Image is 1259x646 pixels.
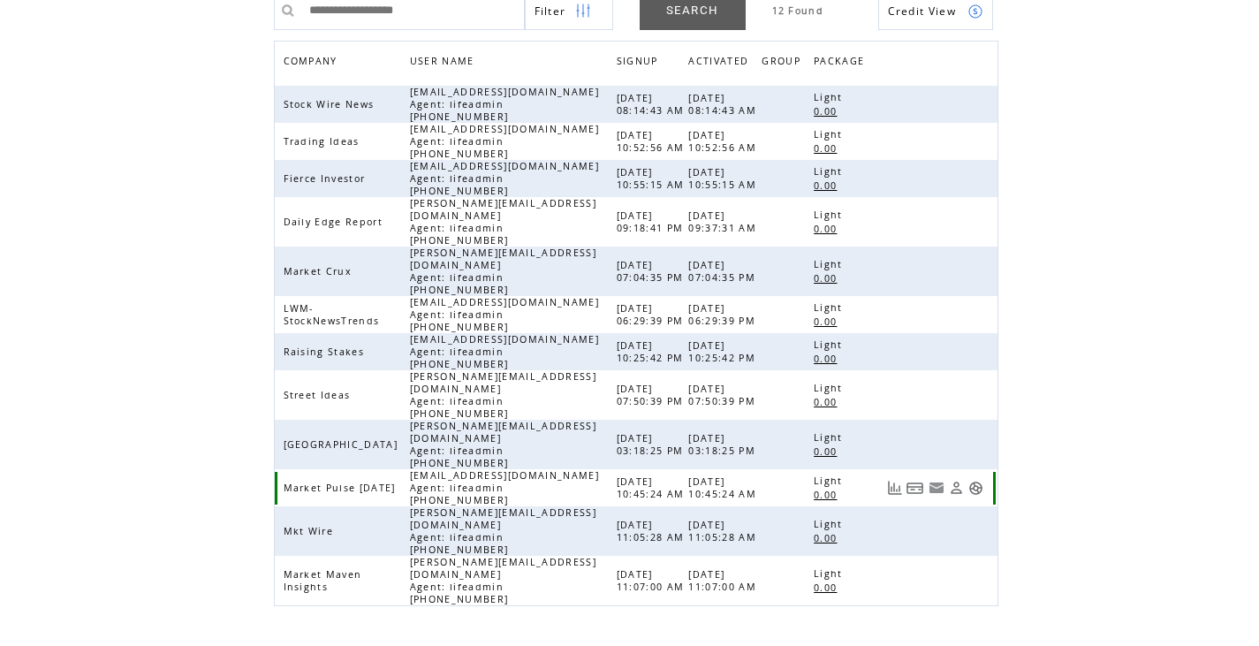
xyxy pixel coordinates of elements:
[688,166,761,191] span: [DATE] 10:55:15 AM
[617,129,689,154] span: [DATE] 10:52:56 AM
[617,209,688,234] span: [DATE] 09:18:41 PM
[535,4,566,19] span: Show filters
[814,91,847,103] span: Light
[929,480,944,496] a: Resend welcome email to this user
[688,209,761,234] span: [DATE] 09:37:31 AM
[688,383,760,407] span: [DATE] 07:50:39 PM
[284,172,370,185] span: Fierce Investor
[688,50,753,76] span: ACTIVATED
[814,580,846,595] a: 0.00
[688,568,761,593] span: [DATE] 11:07:00 AM
[814,105,841,118] span: 0.00
[814,351,846,366] a: 0.00
[688,339,760,364] span: [DATE] 10:25:42 PM
[814,258,847,270] span: Light
[284,50,342,76] span: COMPANY
[814,530,846,545] a: 0.00
[284,302,384,327] span: LWM-StockNewsTrends
[617,339,688,364] span: [DATE] 10:25:42 PM
[814,382,847,394] span: Light
[617,259,688,284] span: [DATE] 07:04:35 PM
[284,265,357,277] span: Market Crux
[617,302,688,327] span: [DATE] 06:29:39 PM
[617,568,689,593] span: [DATE] 11:07:00 AM
[284,135,364,148] span: Trading Ideas
[688,92,761,117] span: [DATE] 08:14:43 AM
[814,103,846,118] a: 0.00
[814,487,846,502] a: 0.00
[688,50,757,76] a: ACTIVATED
[688,475,761,500] span: [DATE] 10:45:24 AM
[410,86,599,123] span: [EMAIL_ADDRESS][DOMAIN_NAME] Agent: lifeadmin [PHONE_NUMBER]
[410,296,599,333] span: [EMAIL_ADDRESS][DOMAIN_NAME] Agent: lifeadmin [PHONE_NUMBER]
[762,50,805,76] span: GROUP
[410,556,596,605] span: [PERSON_NAME][EMAIL_ADDRESS][DOMAIN_NAME] Agent: lifeadmin [PHONE_NUMBER]
[814,338,847,351] span: Light
[284,568,362,593] span: Market Maven Insights
[284,482,400,494] span: Market Pulse [DATE]
[814,272,841,285] span: 0.00
[814,581,841,594] span: 0.00
[617,432,688,457] span: [DATE] 03:18:25 PM
[284,389,355,401] span: Street Ideas
[814,394,846,409] a: 0.00
[284,438,403,451] span: [GEOGRAPHIC_DATA]
[284,525,338,537] span: Mkt Wire
[410,197,596,247] span: [PERSON_NAME][EMAIL_ADDRESS][DOMAIN_NAME] Agent: lifeadmin [PHONE_NUMBER]
[814,50,868,76] span: PACKAGE
[410,370,596,420] span: [PERSON_NAME][EMAIL_ADDRESS][DOMAIN_NAME] Agent: lifeadmin [PHONE_NUMBER]
[284,346,369,358] span: Raising Stakes
[410,469,599,506] span: [EMAIL_ADDRESS][DOMAIN_NAME] Agent: lifeadmin [PHONE_NUMBER]
[887,481,902,496] a: View Usage
[968,481,983,496] a: Support
[814,315,841,328] span: 0.00
[814,128,847,141] span: Light
[410,123,599,160] span: [EMAIL_ADDRESS][DOMAIN_NAME] Agent: lifeadmin [PHONE_NUMBER]
[688,259,760,284] span: [DATE] 07:04:35 PM
[814,178,846,193] a: 0.00
[814,179,841,192] span: 0.00
[814,444,846,459] a: 0.00
[617,519,689,543] span: [DATE] 11:05:28 AM
[284,98,379,110] span: Stock Wire News
[410,50,479,76] span: USER NAME
[814,445,841,458] span: 0.00
[814,50,873,76] a: PACKAGE
[814,567,847,580] span: Light
[814,353,841,365] span: 0.00
[814,475,847,487] span: Light
[814,142,841,155] span: 0.00
[967,4,983,19] img: credits.png
[617,92,689,117] span: [DATE] 08:14:43 AM
[814,518,847,530] span: Light
[617,166,689,191] span: [DATE] 10:55:15 AM
[814,209,847,221] span: Light
[410,247,596,296] span: [PERSON_NAME][EMAIL_ADDRESS][DOMAIN_NAME] Agent: lifeadmin [PHONE_NUMBER]
[814,431,847,444] span: Light
[688,519,761,543] span: [DATE] 11:05:28 AM
[814,489,841,501] span: 0.00
[617,475,689,500] span: [DATE] 10:45:24 AM
[814,532,841,544] span: 0.00
[772,4,824,17] span: 12 Found
[762,50,809,76] a: GROUP
[814,270,846,285] a: 0.00
[688,129,761,154] span: [DATE] 10:52:56 AM
[284,55,342,65] a: COMPANY
[617,383,688,407] span: [DATE] 07:50:39 PM
[814,396,841,408] span: 0.00
[814,221,846,236] a: 0.00
[688,432,760,457] span: [DATE] 03:18:25 PM
[410,160,599,197] span: [EMAIL_ADDRESS][DOMAIN_NAME] Agent: lifeadmin [PHONE_NUMBER]
[617,55,663,65] a: SIGNUP
[814,314,846,329] a: 0.00
[688,302,760,327] span: [DATE] 06:29:39 PM
[906,481,924,496] a: View Bills
[814,165,847,178] span: Light
[888,4,957,19] span: Show Credits View
[284,216,388,228] span: Daily Edge Report
[410,55,479,65] a: USER NAME
[949,481,964,496] a: View Profile
[617,50,663,76] span: SIGNUP
[410,420,596,469] span: [PERSON_NAME][EMAIL_ADDRESS][DOMAIN_NAME] Agent: lifeadmin [PHONE_NUMBER]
